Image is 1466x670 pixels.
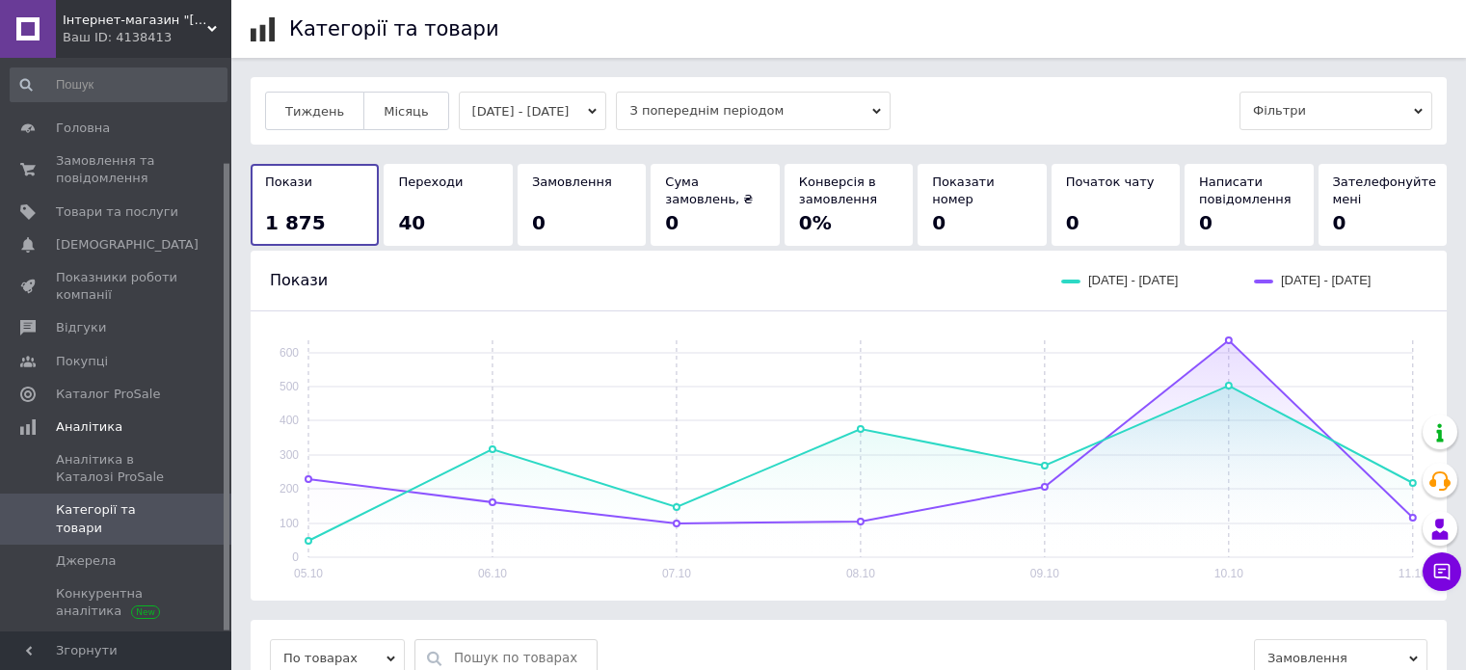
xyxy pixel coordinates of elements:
text: 08.10 [846,567,875,580]
span: [DEMOGRAPHIC_DATA] [56,236,199,254]
span: 0 [532,211,546,234]
span: Фільтри [1239,92,1432,130]
span: Покази [270,271,328,289]
h1: Категорії та товари [289,17,499,40]
span: Конкурентна аналітика [56,585,178,620]
text: 09.10 [1030,567,1059,580]
span: Початок чату [1066,174,1155,189]
span: Показники роботи компанії [56,269,178,304]
span: Показати номер [932,174,994,206]
span: 0 [665,211,679,234]
span: З попереднім періодом [616,92,891,130]
text: 07.10 [662,567,691,580]
span: Сума замовлень, ₴ [665,174,753,206]
text: 300 [280,448,299,462]
span: Конверсія в замовлення [799,174,877,206]
button: Тиждень [265,92,364,130]
span: 0% [799,211,832,234]
span: Покази [265,174,312,189]
span: Написати повідомлення [1199,174,1292,206]
span: Покупці [56,353,108,370]
span: Аналітика [56,418,122,436]
button: [DATE] - [DATE] [459,92,607,130]
span: Зателефонуйте мені [1333,174,1436,206]
span: Товари та послуги [56,203,178,221]
span: Джерела [56,552,116,570]
text: 500 [280,380,299,393]
text: 600 [280,346,299,360]
span: Замовлення [532,174,612,189]
span: Інтернет-магазин "Рибачок з Михайлівки" [63,12,207,29]
span: 0 [932,211,946,234]
text: 0 [292,550,299,564]
text: 10.10 [1214,567,1243,580]
text: 200 [280,482,299,496]
text: 11.10 [1399,567,1427,580]
text: 05.10 [294,567,323,580]
span: Аналітика в Каталозі ProSale [56,451,178,486]
text: 400 [280,414,299,427]
div: Ваш ID: 4138413 [63,29,231,46]
span: Тиждень [285,104,344,119]
input: Пошук [10,67,227,102]
span: 40 [398,211,425,234]
text: 100 [280,517,299,530]
span: Каталог ProSale [56,386,160,403]
span: Місяць [384,104,428,119]
button: Місяць [363,92,448,130]
span: 1 875 [265,211,326,234]
text: 06.10 [478,567,507,580]
span: Відгуки [56,319,106,336]
span: Замовлення та повідомлення [56,152,178,187]
button: Чат з покупцем [1423,552,1461,591]
span: 0 [1199,211,1213,234]
span: 0 [1333,211,1346,234]
span: Категорії та товари [56,501,178,536]
span: Головна [56,120,110,137]
span: 0 [1066,211,1080,234]
span: Переходи [398,174,463,189]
